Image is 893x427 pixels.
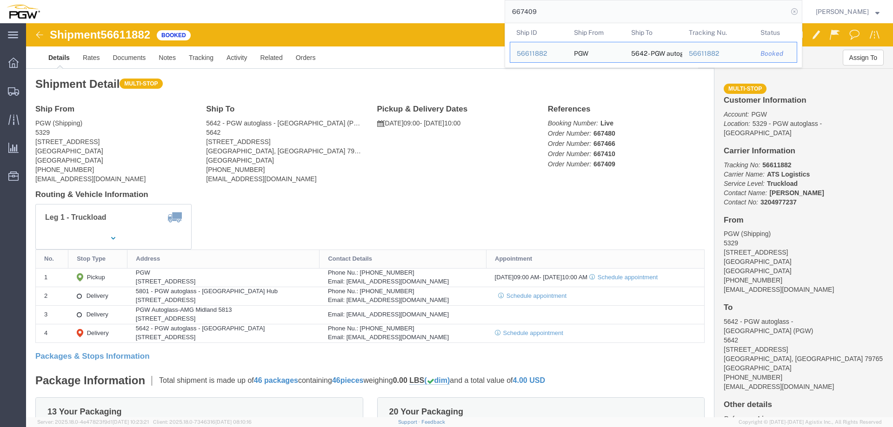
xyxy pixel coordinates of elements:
button: [PERSON_NAME] [815,6,880,17]
span: [DATE] 08:10:16 [215,419,252,425]
iframe: FS Legacy Container [26,23,893,417]
div: 56611882 [689,49,748,59]
span: Client: 2025.18.0-7346316 [153,419,252,425]
a: Feedback [421,419,445,425]
span: Server: 2025.18.0-4e47823f9d1 [37,419,149,425]
table: Search Results [510,23,802,67]
a: Support [398,419,421,425]
div: 5642 - PGW autoglass - Odessa [631,42,676,62]
img: logo [7,5,40,19]
th: Tracking Nu. [682,23,754,42]
div: 56611882 [517,49,561,59]
th: Ship ID [510,23,567,42]
span: [DATE] 10:23:21 [113,419,149,425]
th: Ship From [567,23,625,42]
th: Status [754,23,797,42]
input: Search for shipment number, reference number [505,0,788,23]
span: Copyright © [DATE]-[DATE] Agistix Inc., All Rights Reserved [739,418,882,426]
div: PGW [574,42,588,62]
span: Phillip Thornton [816,7,869,17]
div: Booked [760,49,790,59]
th: Ship To [625,23,682,42]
